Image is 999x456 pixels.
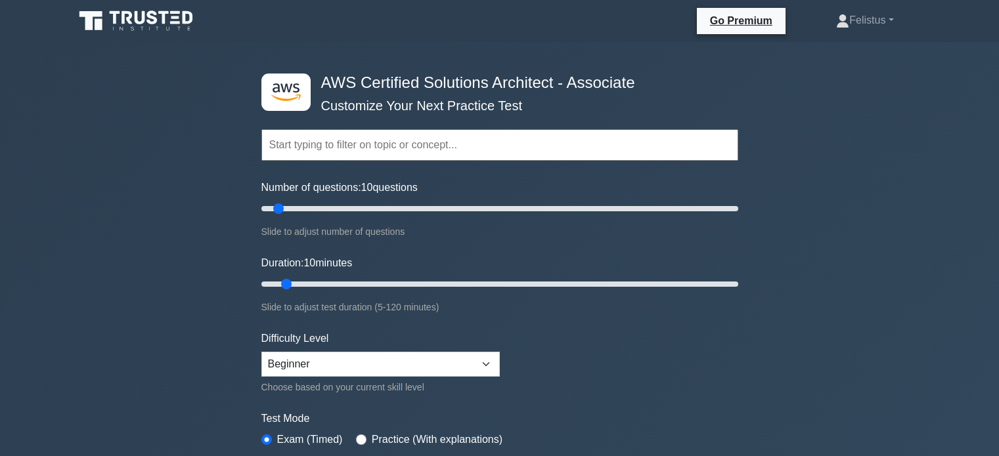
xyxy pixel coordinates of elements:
[277,432,343,447] label: Exam (Timed)
[261,379,500,395] div: Choose based on your current skill level
[303,257,315,268] span: 10
[261,331,329,346] label: Difficulty Level
[805,7,925,33] a: Felistus
[261,411,738,426] label: Test Mode
[261,180,418,196] label: Number of questions: questions
[316,73,674,93] h4: AWS Certified Solutions Architect - Associate
[702,12,780,29] a: Go Premium
[261,224,738,239] div: Slide to adjust number of questions
[361,182,373,193] span: 10
[261,129,738,161] input: Start typing to filter on topic or concept...
[372,432,502,447] label: Practice (With explanations)
[261,299,738,315] div: Slide to adjust test duration (5-120 minutes)
[261,255,353,271] label: Duration: minutes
